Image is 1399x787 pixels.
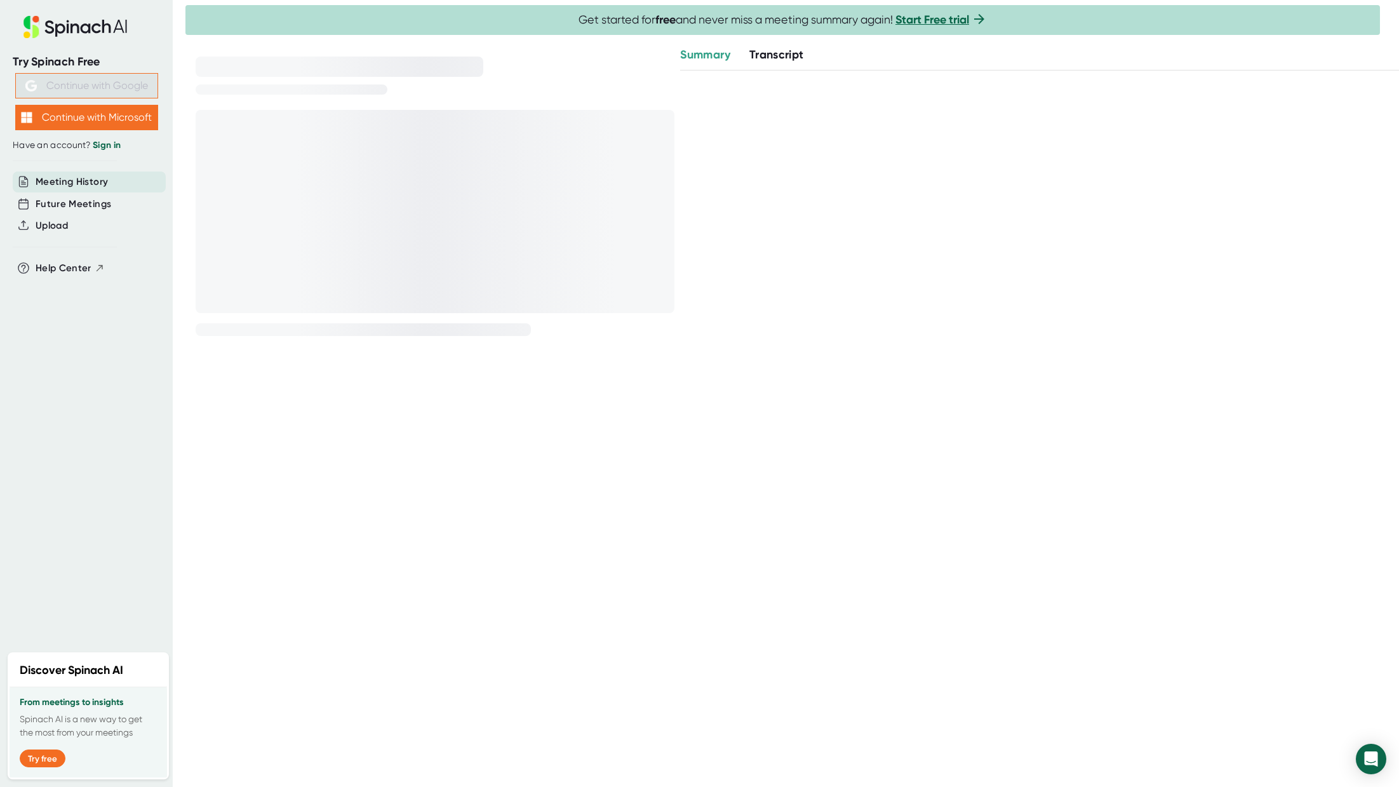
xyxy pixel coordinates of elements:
[36,197,111,212] button: Future Meetings
[749,48,804,62] span: Transcript
[680,46,730,64] button: Summary
[655,13,676,27] b: free
[36,175,108,189] button: Meeting History
[1356,744,1386,774] div: Open Intercom Messenger
[15,73,158,98] button: Continue with Google
[93,140,121,151] a: Sign in
[20,750,65,767] button: Try free
[36,219,68,233] button: Upload
[36,261,105,276] button: Help Center
[13,55,160,69] div: Try Spinach Free
[20,697,157,708] h3: From meetings to insights
[579,13,987,27] span: Get started for and never miss a meeting summary again!
[13,140,160,151] div: Have an account?
[895,13,969,27] a: Start Free trial
[749,46,804,64] button: Transcript
[15,105,158,130] button: Continue with Microsoft
[25,80,37,91] img: Aehbyd4JwY73AAAAAElFTkSuQmCC
[36,261,91,276] span: Help Center
[20,662,123,679] h2: Discover Spinach AI
[680,48,730,62] span: Summary
[20,713,157,739] p: Spinach AI is a new way to get the most from your meetings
